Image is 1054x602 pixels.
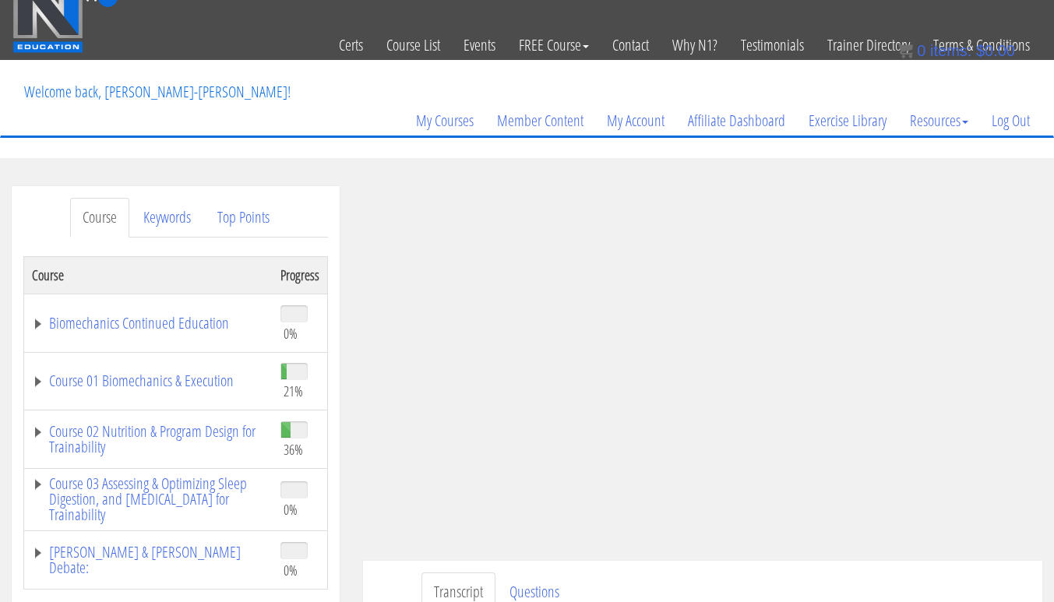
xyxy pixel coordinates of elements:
[980,83,1042,158] a: Log Out
[452,7,507,83] a: Events
[327,7,375,83] a: Certs
[601,7,661,83] a: Contact
[12,61,302,123] p: Welcome back, [PERSON_NAME]-[PERSON_NAME]!
[284,501,298,518] span: 0%
[897,43,913,58] img: icon11.png
[273,256,328,294] th: Progress
[661,7,729,83] a: Why N1?
[284,562,298,579] span: 0%
[485,83,595,158] a: Member Content
[917,42,925,59] span: 0
[976,42,985,59] span: $
[797,83,898,158] a: Exercise Library
[32,315,265,331] a: Biomechanics Continued Education
[898,83,980,158] a: Resources
[816,7,922,83] a: Trainer Directory
[131,198,203,238] a: Keywords
[676,83,797,158] a: Affiliate Dashboard
[897,42,1015,59] a: 0 items: $0.00
[729,7,816,83] a: Testimonials
[375,7,452,83] a: Course List
[595,83,676,158] a: My Account
[284,382,303,400] span: 21%
[922,7,1042,83] a: Terms & Conditions
[70,198,129,238] a: Course
[404,83,485,158] a: My Courses
[32,373,265,389] a: Course 01 Biomechanics & Execution
[205,198,282,238] a: Top Points
[284,441,303,458] span: 36%
[976,42,1015,59] bdi: 0.00
[284,325,298,342] span: 0%
[32,424,265,455] a: Course 02 Nutrition & Program Design for Trainability
[507,7,601,83] a: FREE Course
[32,544,265,576] a: [PERSON_NAME] & [PERSON_NAME] Debate:
[32,476,265,523] a: Course 03 Assessing & Optimizing Sleep Digestion, and [MEDICAL_DATA] for Trainability
[930,42,971,59] span: items:
[24,256,273,294] th: Course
